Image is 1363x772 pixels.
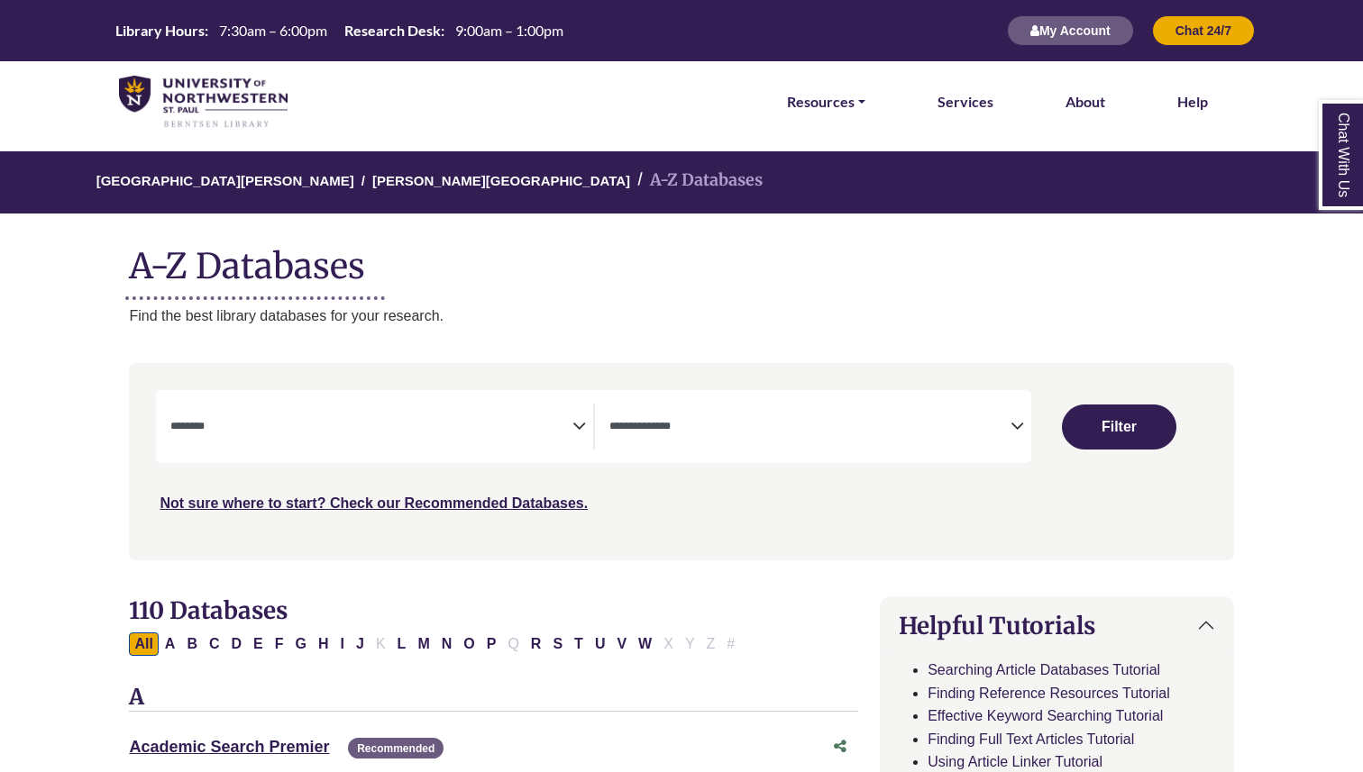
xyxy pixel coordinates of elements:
a: Academic Search Premier [129,738,329,756]
button: Filter Results R [526,632,547,656]
textarea: Search [609,421,1011,435]
button: Submit for Search Results [1062,404,1177,450]
button: Filter Results O [458,632,480,656]
button: Filter Results D [226,632,248,656]
button: Filter Results A [160,632,181,656]
a: Finding Reference Resources Tutorial [928,686,1170,701]
p: Find the best library databases for your research. [129,304,1233,328]
h1: A-Z Databases [129,232,1233,286]
button: My Account [1007,15,1134,46]
a: Resources [787,90,865,114]
button: Filter Results L [392,632,412,656]
button: Filter Results G [290,632,312,656]
div: Alpha-list to filter by first letter of database name [129,635,742,650]
th: Library Hours: [108,21,209,40]
a: [PERSON_NAME][GEOGRAPHIC_DATA] [372,170,630,188]
a: Effective Keyword Searching Tutorial [928,708,1163,723]
a: Finding Full Text Articles Tutorial [928,731,1134,747]
li: A-Z Databases [630,168,763,194]
nav: breadcrumb [129,151,1233,213]
span: Recommended [348,738,444,758]
button: Filter Results M [412,632,435,656]
a: [GEOGRAPHIC_DATA][PERSON_NAME] [96,170,354,188]
button: Filter Results T [569,632,589,656]
a: Services [938,90,993,114]
a: About [1066,90,1105,114]
span: 9:00am – 1:00pm [455,22,563,39]
button: Filter Results C [204,632,225,656]
nav: Search filters [129,363,1233,559]
th: Research Desk: [337,21,445,40]
textarea: Search [170,421,572,435]
button: Filter Results U [590,632,611,656]
a: Hours Today [108,21,571,41]
button: Filter Results S [547,632,568,656]
a: Help [1177,90,1208,114]
button: Filter Results I [335,632,350,656]
a: Not sure where to start? Check our Recommended Databases. [160,495,588,511]
a: Chat 24/7 [1152,23,1255,38]
img: library_home [119,76,288,129]
button: Filter Results J [351,632,370,656]
a: Searching Article Databases Tutorial [928,662,1160,677]
span: 7:30am – 6:00pm [219,22,327,39]
button: All [129,632,158,656]
button: Filter Results N [436,632,458,656]
a: Using Article Linker Tutorial [928,754,1102,769]
button: Helpful Tutorials [881,597,1232,654]
h3: A [129,685,858,712]
button: Filter Results V [611,632,632,656]
button: Filter Results P [481,632,502,656]
button: Filter Results H [313,632,334,656]
button: Filter Results B [181,632,203,656]
button: Filter Results W [633,632,657,656]
button: Filter Results F [270,632,289,656]
a: My Account [1007,23,1134,38]
table: Hours Today [108,21,571,38]
button: Share this database [822,730,858,764]
button: Filter Results E [248,632,269,656]
button: Chat 24/7 [1152,15,1255,46]
span: 110 Databases [129,595,288,625]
